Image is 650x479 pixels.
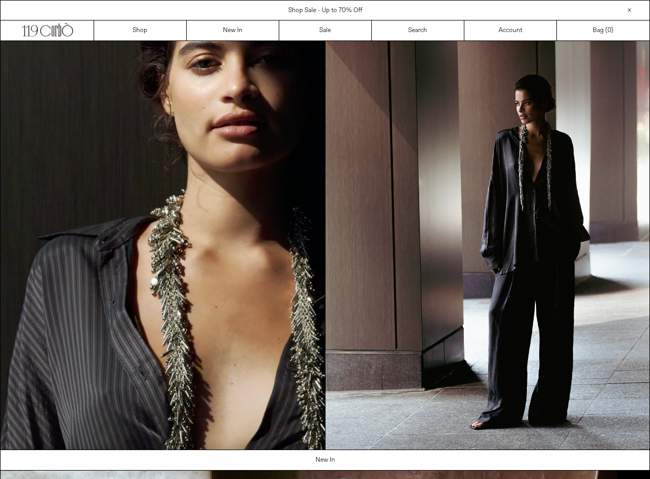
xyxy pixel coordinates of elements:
[1,450,650,470] a: New In
[279,21,372,40] a: Sale
[557,21,649,40] a: Bag ()
[187,21,279,40] a: New In
[288,6,362,15] a: Shop Sale - Up to 70% Off
[94,21,187,40] a: Shop
[464,21,557,40] a: Account
[607,26,613,35] span: )
[1,41,325,450] video: Your browser does not support the video tag.
[372,21,464,40] a: Search
[607,26,611,35] span: 0
[1,444,325,452] a: Your browser does not support the video tag.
